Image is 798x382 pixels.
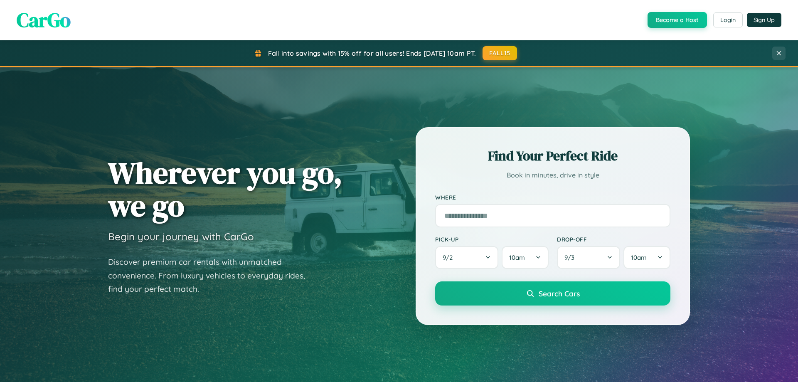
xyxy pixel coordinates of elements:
[108,156,342,222] h1: Wherever you go, we go
[502,246,549,269] button: 10am
[435,236,549,243] label: Pick-up
[108,230,254,243] h3: Begin your journey with CarGo
[623,246,670,269] button: 10am
[539,289,580,298] span: Search Cars
[648,12,707,28] button: Become a Host
[557,236,670,243] label: Drop-off
[108,255,316,296] p: Discover premium car rentals with unmatched convenience. From luxury vehicles to everyday rides, ...
[17,6,71,34] span: CarGo
[713,12,743,27] button: Login
[443,254,457,261] span: 9 / 2
[435,169,670,181] p: Book in minutes, drive in style
[557,246,620,269] button: 9/3
[509,254,525,261] span: 10am
[631,254,647,261] span: 10am
[435,246,498,269] button: 9/2
[564,254,579,261] span: 9 / 3
[435,147,670,165] h2: Find Your Perfect Ride
[268,49,476,57] span: Fall into savings with 15% off for all users! Ends [DATE] 10am PT.
[483,46,517,60] button: FALL15
[435,281,670,306] button: Search Cars
[747,13,781,27] button: Sign Up
[435,194,670,201] label: Where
